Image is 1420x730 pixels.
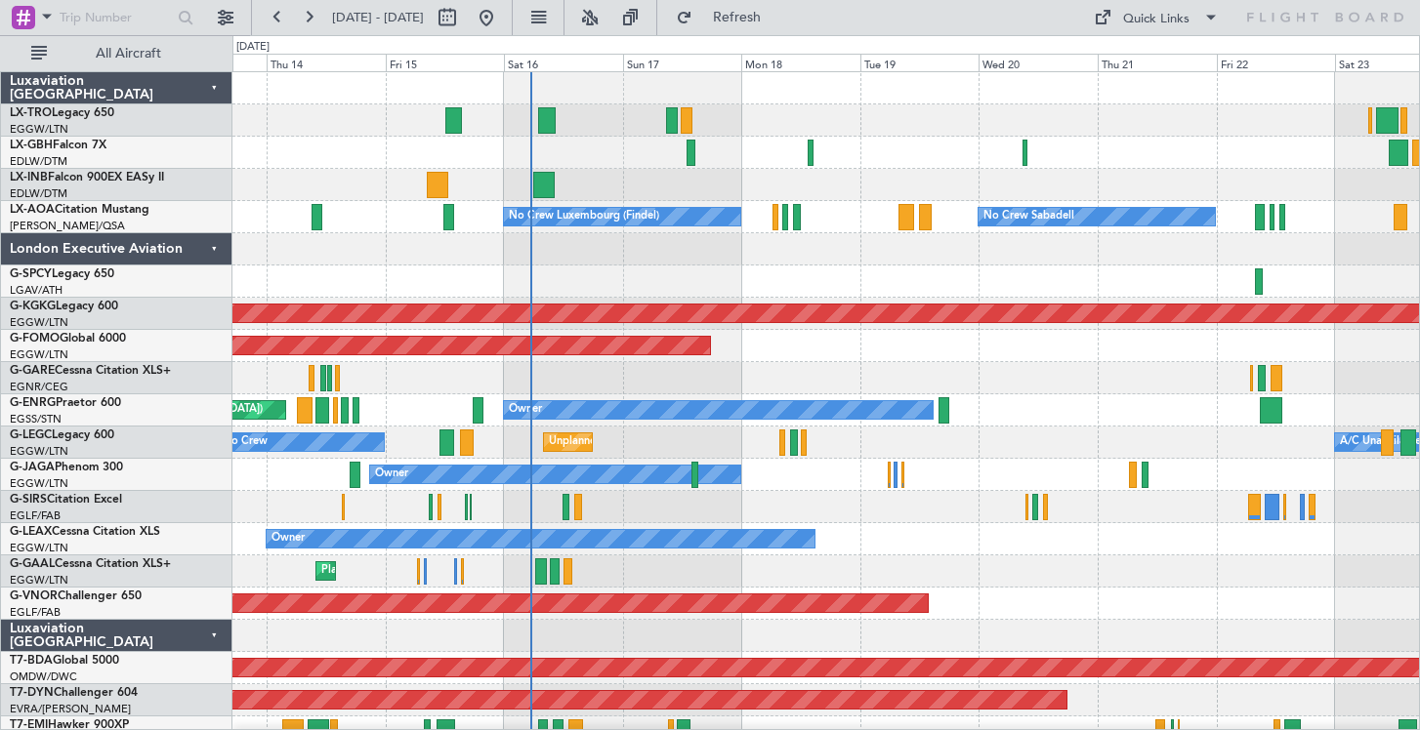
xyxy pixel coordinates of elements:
button: Quick Links [1084,2,1229,33]
span: All Aircraft [51,47,206,61]
div: No Crew Sabadell [983,202,1074,231]
a: G-LEAXCessna Citation XLS [10,526,160,538]
a: EGLF/FAB [10,605,61,620]
span: T7-BDA [10,655,53,667]
div: Planned Maint [321,556,393,586]
a: EGGW/LTN [10,476,68,491]
a: G-SPCYLegacy 650 [10,268,114,280]
a: EGSS/STN [10,412,62,426]
div: Tue 19 [860,54,980,71]
div: Owner [509,395,542,425]
a: EVRA/[PERSON_NAME] [10,702,131,716]
a: EGGW/LTN [10,315,68,330]
span: G-LEGC [10,429,52,441]
a: G-JAGAPhenom 300 [10,462,123,473]
a: G-GAALCessna Citation XLS+ [10,558,171,570]
a: EGGW/LTN [10,541,68,555]
a: EGGW/LTN [10,444,68,459]
span: [DATE] - [DATE] [332,9,424,26]
a: LX-GBHFalcon 7X [10,140,106,151]
a: EGGW/LTN [10,122,68,137]
span: Refresh [696,11,778,24]
a: EDLW/DTM [10,186,67,201]
span: G-LEAX [10,526,52,538]
div: Quick Links [1123,10,1190,29]
div: Owner [375,460,408,489]
a: EGLF/FAB [10,508,61,523]
span: LX-INB [10,172,48,183]
a: LX-AOACitation Mustang [10,204,149,216]
a: EGGW/LTN [10,573,68,588]
span: LX-AOA [10,204,55,216]
div: [DATE] [236,39,270,56]
a: G-SIRSCitation Excel [10,494,122,506]
a: OMDW/DWC [10,669,77,684]
span: G-ENRG [10,397,56,409]
a: LGAV/ATH [10,283,63,298]
a: EGGW/LTN [10,347,68,362]
span: G-GARE [10,365,55,377]
span: G-GAAL [10,558,55,570]
a: LX-TROLegacy 650 [10,107,114,119]
a: EGNR/CEG [10,380,68,394]
a: G-KGKGLegacy 600 [10,301,118,312]
span: G-KGKG [10,301,56,312]
div: Fri 15 [386,54,505,71]
div: Sat 16 [504,54,623,71]
div: No Crew [223,427,268,457]
div: Fri 22 [1217,54,1336,71]
div: Thu 14 [267,54,386,71]
a: T7-BDAGlobal 5000 [10,655,119,667]
a: G-LEGCLegacy 600 [10,429,114,441]
span: LX-TRO [10,107,52,119]
a: LX-INBFalcon 900EX EASy II [10,172,164,183]
span: G-FOMO [10,333,60,345]
div: Thu 21 [1098,54,1217,71]
a: T7-DYNChallenger 604 [10,687,138,699]
span: LX-GBH [10,140,53,151]
a: G-GARECessna Citation XLS+ [10,365,171,377]
a: [PERSON_NAME]/QSA [10,219,125,233]
button: All Aircraft [21,38,212,69]
a: G-ENRGPraetor 600 [10,397,121,409]
a: G-VNORChallenger 650 [10,590,142,602]
a: G-FOMOGlobal 6000 [10,333,126,345]
a: EDLW/DTM [10,154,67,169]
input: Trip Number [60,3,172,32]
div: Unplanned Maint [GEOGRAPHIC_DATA] ([GEOGRAPHIC_DATA]) [549,427,870,457]
div: Owner [271,524,305,553]
span: T7-DYN [10,687,54,699]
div: Wed 20 [979,54,1098,71]
div: No Crew Luxembourg (Findel) [509,202,659,231]
button: Refresh [667,2,784,33]
span: G-JAGA [10,462,55,473]
span: G-SIRS [10,494,47,506]
span: G-SPCY [10,268,52,280]
span: G-VNOR [10,590,58,602]
div: Mon 18 [741,54,860,71]
div: Sun 17 [623,54,742,71]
